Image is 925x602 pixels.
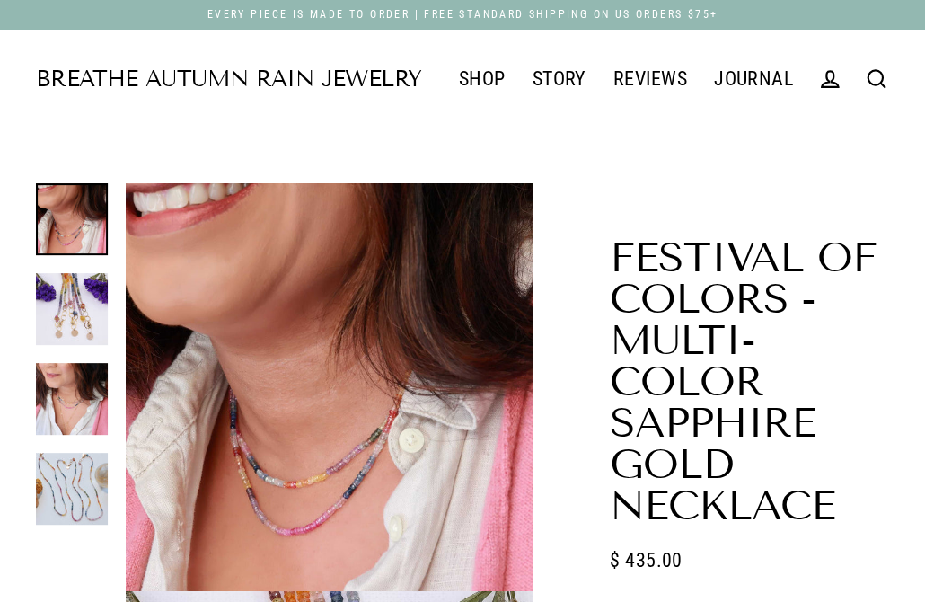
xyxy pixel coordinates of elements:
[610,544,683,576] span: $ 435.00
[445,57,519,102] a: SHOP
[421,56,806,102] div: Primary
[610,237,889,527] h1: Festival of Colors - Multi-Color Sapphire Gold Necklace
[36,273,108,345] img: Festival of Colors - Multi-Color Sapphire Gold Necklace detail image | Breathe Autumn Rain Artisa...
[36,453,108,525] img: Festival of Colors - Multi-Color Sapphire Gold Necklace alt image | Breathe Autumn Rain Artisan J...
[518,57,599,102] a: STORY
[700,57,806,102] a: JOURNAL
[600,57,700,102] a: REVIEWS
[36,68,421,91] a: Breathe Autumn Rain Jewelry
[36,363,108,435] img: Festival of Colors - Multi-Color Sapphire Gold Necklace life style layering image | Breathe Autum...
